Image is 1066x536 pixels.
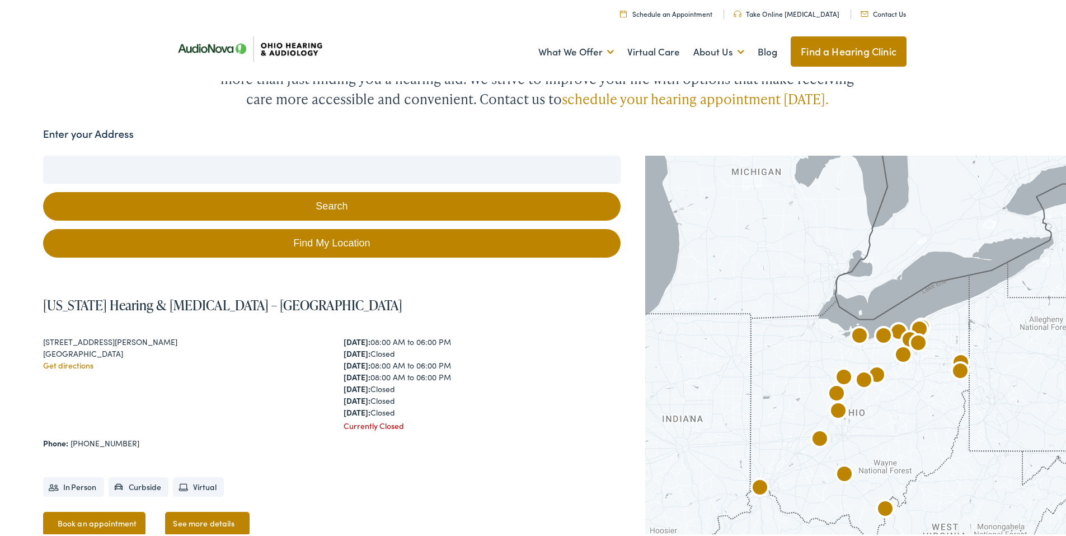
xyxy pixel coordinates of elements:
a: About Us [693,29,744,71]
div: Ohio Hearing &#038; Audiology by AudioNova [863,361,890,388]
div: AudioNova [947,348,974,375]
strong: [DATE]: [344,393,370,404]
div: AudioNova [823,379,850,406]
div: Ohio Hearing & Audiology by AudioNova [830,363,857,390]
div: AudioNova [872,495,899,521]
div: AudioNova [825,397,852,423]
div: AudioNova [806,425,833,451]
strong: [DATE]: [344,381,370,392]
a: Take Online [MEDICAL_DATA] [734,7,839,16]
input: Enter your address or zip code [43,153,621,181]
div: AudioNova [896,325,923,352]
div: [GEOGRAPHIC_DATA] [43,346,320,357]
div: AudioNova [851,366,877,393]
div: 08:00 AM to 06:00 PM Closed 08:00 AM to 06:00 PM 08:00 AM to 06:00 PM Closed Closed Closed [344,334,621,416]
div: Currently Closed [344,418,621,430]
a: What We Offer [538,29,614,71]
img: Calendar Icon to schedule a hearing appointment in Cincinnati, OH [620,8,627,15]
li: In Person [43,475,104,495]
div: AudioNova [906,315,933,342]
div: [STREET_ADDRESS][PERSON_NAME] [43,334,320,346]
strong: [DATE]: [344,357,370,369]
a: Schedule an Appointment [620,7,712,16]
button: Search [43,190,621,218]
strong: [DATE]: [344,404,370,416]
a: Contact Us [861,7,906,16]
div: AudioNova [885,318,912,344]
div: AudioNova [890,341,917,367]
div: AudioNova [846,321,873,348]
a: [US_STATE] Hearing & [MEDICAL_DATA] – [GEOGRAPHIC_DATA] [43,293,402,312]
div: AudioNova [947,357,974,384]
div: AudioNova [905,329,932,356]
a: Blog [758,29,777,71]
div: AudioNova [831,460,858,487]
label: Enter your Address [43,124,134,140]
a: Get directions [43,357,93,369]
li: Virtual [173,475,224,495]
div: Ohio Hearing &#038; Audiology by AudioNova [908,313,935,340]
div: Ohio Hearing &#038; Audiology &#8211; Amherst [870,321,897,348]
img: Mail icon representing email contact with Ohio Hearing in Cincinnati, OH [861,9,868,15]
strong: [DATE]: [344,334,370,345]
img: Headphones icone to schedule online hearing test in Cincinnati, OH [734,8,741,15]
a: Book an appointment [43,510,146,533]
a: schedule your hearing appointment [DATE]. [562,87,829,106]
div: AudioNova [746,473,773,500]
strong: [DATE]: [344,369,370,380]
a: Virtual Care [627,29,680,71]
a: [PHONE_NUMBER] [71,435,139,446]
a: Find a Hearing Clinic [791,34,907,64]
a: See more details [165,510,249,533]
strong: [DATE]: [344,346,370,357]
strong: Phone: [43,435,68,446]
a: Find My Location [43,227,621,255]
li: Curbside [109,475,169,495]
